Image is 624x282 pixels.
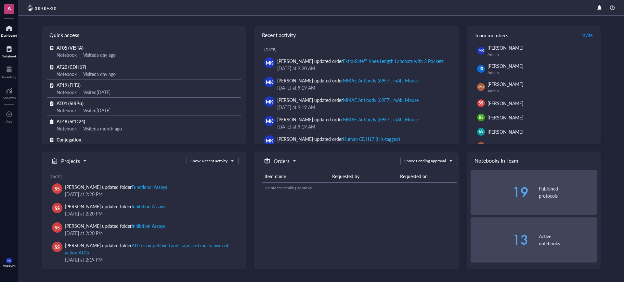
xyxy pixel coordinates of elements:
div: Visited [DATE] [83,107,110,114]
a: MK[PERSON_NAME] updated orderMMAE Antibody (69F7), mAb, Mouse[DATE] at 9:19 AM [259,74,454,94]
div: MMAE Antibody (69F7), mAb, Mouse [343,116,418,123]
div: Admin [487,70,594,75]
span: [PERSON_NAME] [487,100,523,106]
div: | [79,107,81,114]
div: Inhibition Assays [132,223,165,229]
a: MK[PERSON_NAME] updated orderExtra-Safe™ Knee Length Labcoats with 3 Pockets[DATE] at 9:20 AM [259,55,454,74]
div: [PERSON_NAME] updated folder [65,203,165,210]
th: Requested on [397,170,457,182]
div: Quick access [42,26,246,44]
span: JX [479,66,483,72]
div: 13 [471,233,528,246]
div: [PERSON_NAME] updated order [277,77,419,84]
div: [DATE] at 2:20 PM [65,190,233,198]
a: SS[PERSON_NAME] updated folderInhibition Assays[DATE] at 2:20 PM [49,200,239,220]
h5: Projects [61,157,80,165]
div: | [79,51,81,58]
span: MK [7,259,11,262]
span: MD [478,85,484,89]
a: SS[PERSON_NAME] updated folderAT05 Competitive Landscape and mechanism of action AT05[DATE] at 2:... [49,239,239,266]
div: | [79,89,81,96]
div: | [79,125,81,132]
span: [PERSON_NAME] [487,143,523,149]
span: SS [55,243,60,251]
div: [PERSON_NAME] updated folder [65,222,165,229]
span: AT05 (VISTA) [57,44,84,51]
span: BS [479,115,484,120]
div: [PERSON_NAME] updated folder [65,183,167,190]
a: Dashboard [1,23,17,37]
a: Notebook [2,44,17,58]
div: Inventory [2,75,16,79]
th: Requested by [330,170,397,182]
div: [PERSON_NAME] updated folder [65,242,233,256]
div: [DATE] at 2:20 PM [65,229,233,237]
div: Notebook [57,107,77,114]
div: Visited [DATE] [83,89,110,96]
span: MK [478,48,483,53]
div: Visited a month ago [83,125,122,132]
div: Visited a day ago [83,51,116,58]
div: Admin [487,52,594,57]
div: No orders pending approval [265,185,454,191]
a: SS[PERSON_NAME] updated folderFunctional Assays[DATE] at 2:20 PM [49,181,239,200]
div: Notebooks in Team [467,152,601,170]
div: AT05 Competitive Landscape and mechanism of action AT05 [65,242,228,256]
button: Invite [581,30,593,40]
img: genemod-logo [26,4,58,12]
div: Notebook [57,89,77,96]
div: Extra-Safe™ Knee Length Labcoats with 3 Pockets [343,58,443,64]
div: | [79,70,81,78]
div: [DATE] at 9:19 AM [277,123,448,130]
div: 19 [471,186,528,199]
span: AT48 (SCD24) [57,118,85,125]
div: Visited a day ago [83,70,116,78]
span: Invite [581,32,592,38]
span: [PERSON_NAME] [487,114,523,121]
div: [DATE] [49,174,239,179]
h5: Orders [274,157,290,165]
a: MK[PERSON_NAME] updated orderMMAE Antibody (69F7), mAb, Mouse[DATE] at 9:19 AM [259,113,454,133]
div: [DATE] at 9:19 AM [277,104,448,111]
a: MK[PERSON_NAME] updated orderMMAE Antibody (69F7), mAb, Mouse[DATE] at 9:19 AM [259,94,454,113]
span: MK [266,59,273,66]
div: MMAE Antibody (69F7), mAb, Mouse [343,97,418,103]
div: Notebook [57,125,77,132]
span: MK [266,117,273,125]
span: [PERSON_NAME] [487,44,523,51]
span: SS [479,100,483,106]
span: [PERSON_NAME] [487,63,523,69]
div: [DATE] [264,47,454,52]
div: [PERSON_NAME] updated order [277,96,419,104]
div: Recent activity [254,26,459,44]
div: Active notebooks [539,233,597,247]
span: MK [266,98,273,105]
span: A [7,4,11,12]
div: Published protocols [539,185,597,199]
span: [PERSON_NAME] [487,129,523,135]
div: Functional Assays [132,184,167,190]
div: Account [3,264,16,267]
div: [DATE] at 9:20 AM [277,65,448,72]
div: Team members [467,26,601,44]
div: [DATE] at 2:20 PM [65,210,233,217]
div: Show: Recent activity [190,158,227,164]
span: AE [479,143,484,149]
span: AT19 (FLT3) [57,82,81,88]
div: MMAE Antibody (69F7), mAb, Mouse [343,77,418,84]
div: Notebook [57,51,77,58]
div: [PERSON_NAME] updated order [277,116,419,123]
span: Conjugation [57,136,81,143]
div: [PERSON_NAME] updated order [277,57,444,65]
div: Add [6,119,12,123]
div: Notebook [57,70,77,78]
span: AT01 (SIRPα) [57,100,84,106]
a: MK[PERSON_NAME] updated orderHuman CDH17 (His-tagged)[DATE] at 9:16 AM [259,133,454,152]
span: SS [55,204,60,212]
th: Item name [262,170,330,182]
div: Dashboard [1,33,17,37]
div: [DATE] at 9:19 AM [277,84,448,91]
span: SS [55,185,60,192]
a: Inventory [2,65,16,79]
